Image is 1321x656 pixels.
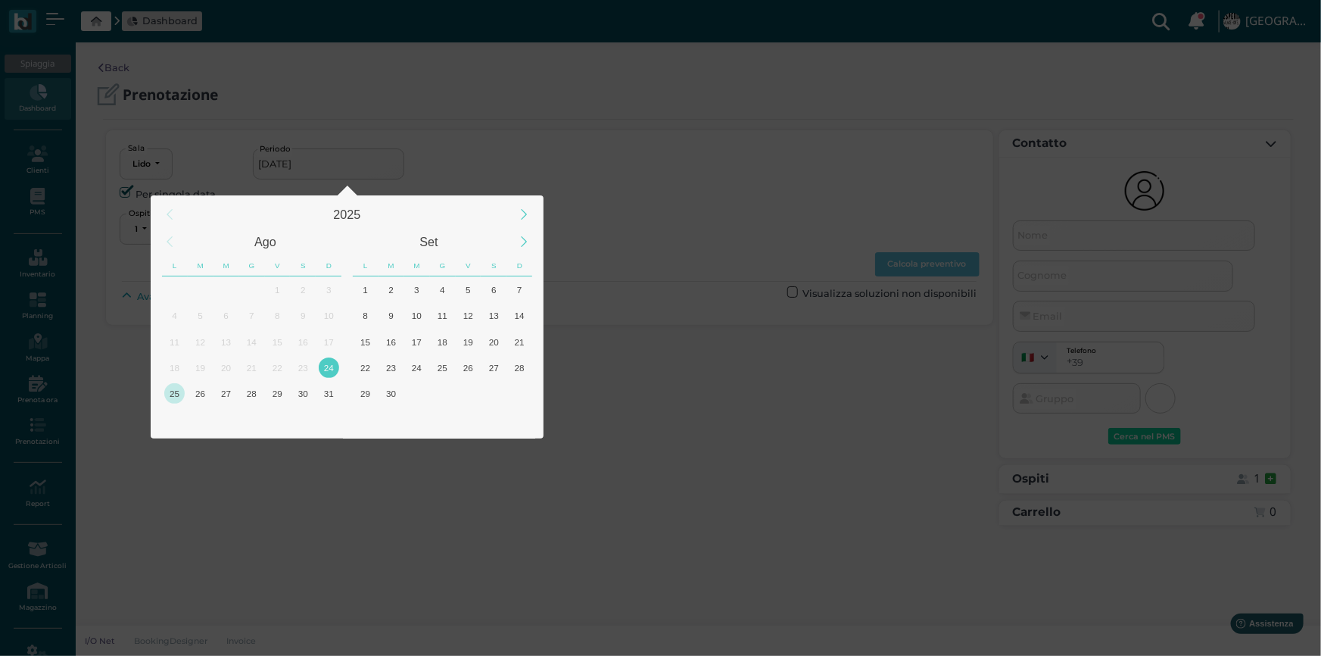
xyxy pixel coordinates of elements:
div: Giovedì, Agosto 21 [239,355,265,380]
div: 25 [432,358,453,378]
div: Mercoledì, Settembre 10 [404,303,430,329]
div: 15 [355,332,375,352]
div: Lunedì [353,255,379,276]
div: Lunedì, Luglio 28 [162,276,188,302]
div: 12 [190,332,210,352]
div: Sabato, Settembre 20 [481,329,506,355]
div: Venerdì [456,255,481,276]
div: 5 [458,280,478,300]
div: Venerdì, Agosto 8 [264,303,290,329]
div: Lunedì, Agosto 25 [162,381,188,407]
div: Venerdì, Settembre 26 [455,355,481,380]
div: Giovedì, Settembre 4 [430,276,456,302]
div: 1 [355,280,375,300]
div: Martedì, Agosto 5 [188,303,213,329]
div: Venerdì, Agosto 22 [264,355,290,380]
div: 8 [267,305,288,326]
div: Martedì, Luglio 29 [188,276,213,302]
div: Martedì, Settembre 2 [188,407,213,433]
div: Sabato, Agosto 2 [290,276,316,302]
div: 8 [355,305,375,326]
div: Venerdì, Agosto 29 [264,381,290,407]
div: 29 [355,383,375,404]
div: Lunedì [162,255,188,276]
div: 3 [407,280,427,300]
div: 28 [509,358,530,378]
div: 17 [407,332,427,352]
div: Lunedì, Settembre 1 [353,276,379,302]
div: Venerdì, Ottobre 10 [455,407,481,433]
div: Settembre [347,228,511,255]
div: 30 [381,383,401,404]
div: 21 [509,332,530,352]
div: Mercoledì, Ottobre 1 [404,381,430,407]
div: 30 [293,383,313,404]
div: Domenica, Ottobre 5 [506,381,532,407]
div: Domenica, Settembre 28 [506,355,532,380]
div: Next Month [508,226,541,258]
div: Mercoledì, Settembre 17 [404,329,430,355]
div: 27 [216,383,236,404]
div: Mercoledì, Agosto 6 [213,303,239,329]
div: Giovedì [239,255,265,276]
div: Domenica, Agosto 3 [316,276,341,302]
div: Previous Year [154,198,186,231]
div: 16 [381,332,401,352]
div: Martedì, Agosto 19 [188,355,213,380]
div: Lunedì, Agosto 11 [162,329,188,355]
div: Mercoledì, Ottobre 8 [404,407,430,433]
div: Sabato, Settembre 13 [481,303,506,329]
div: Lunedì, Settembre 22 [353,355,379,380]
div: Domenica, Settembre 21 [506,329,532,355]
div: 10 [407,305,427,326]
div: Domenica, Settembre 7 [316,407,341,433]
div: Venerdì [265,255,291,276]
div: 18 [432,332,453,352]
div: Mercoledì [404,255,430,276]
div: 17 [319,332,339,352]
div: 29 [267,383,288,404]
div: 7 [509,280,530,300]
div: Lunedì, Ottobre 6 [353,407,379,433]
div: Sabato, Agosto 23 [290,355,316,380]
div: Giovedì [430,255,456,276]
div: Previous Month [154,226,186,258]
div: 26 [458,358,478,378]
div: 7 [241,305,262,326]
div: Sabato, Ottobre 11 [481,407,506,433]
div: Domenica, Ottobre 12 [506,407,532,433]
div: Giovedì, Settembre 11 [430,303,456,329]
div: 11 [432,305,453,326]
div: 9 [381,305,401,326]
div: 19 [458,332,478,352]
div: Giovedì, Agosto 14 [239,329,265,355]
div: 26 [190,383,210,404]
div: Venerdì, Settembre 19 [455,329,481,355]
div: 13 [216,332,236,352]
div: Lunedì, Settembre 8 [353,303,379,329]
div: 20 [484,332,504,352]
div: Martedì, Settembre 30 [379,381,404,407]
div: 31 [319,383,339,404]
div: Martedì, Settembre 23 [379,355,404,380]
div: Mercoledì, Agosto 27 [213,381,239,407]
div: Domenica, Settembre 14 [506,303,532,329]
div: Lunedì, Agosto 18 [162,355,188,380]
div: 2 [381,280,401,300]
div: Giovedì, Agosto 7 [239,303,265,329]
div: 21 [241,358,262,378]
div: Giovedì, Agosto 28 [239,381,265,407]
div: Martedì, Agosto 12 [188,329,213,355]
div: Sabato [290,255,316,276]
div: 3 [319,280,339,300]
div: 14 [241,332,262,352]
div: 9 [293,305,313,326]
div: Martedì, Agosto 26 [188,381,213,407]
div: Oggi, Domenica, Agosto 24 [316,355,341,380]
div: 11 [164,332,185,352]
div: Giovedì, Ottobre 2 [430,381,456,407]
div: 20 [216,358,236,378]
div: 24 [407,358,427,378]
div: Martedì, Ottobre 7 [379,407,404,433]
div: 22 [355,358,375,378]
